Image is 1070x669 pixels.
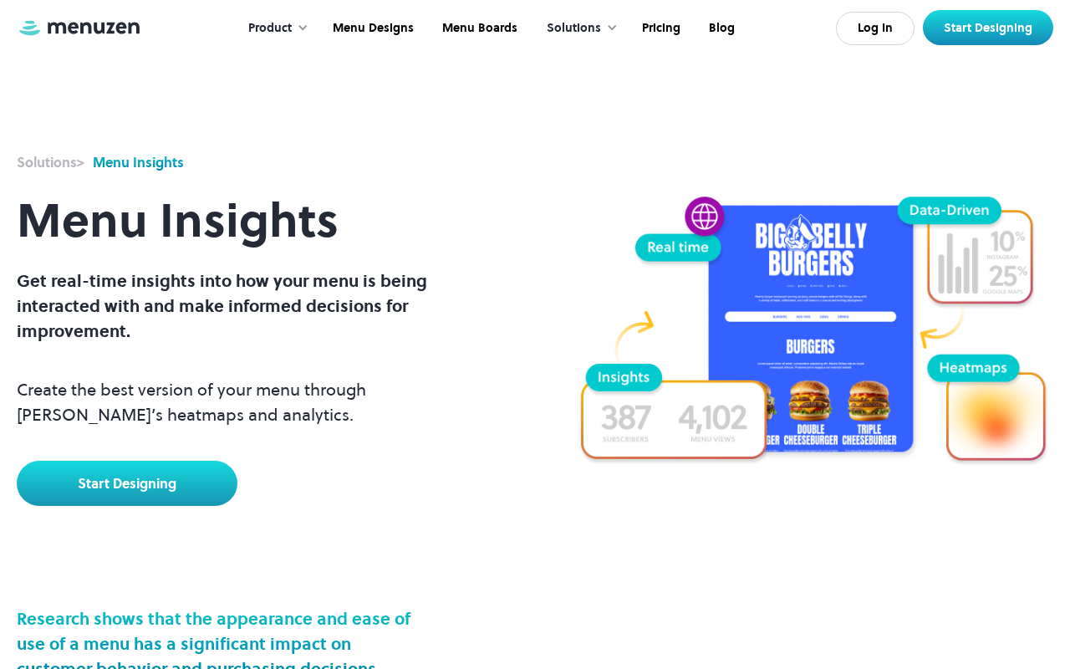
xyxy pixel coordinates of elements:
div: > [17,152,84,172]
p: Get real-time insights into how your menu is being interacted with and make informed decisions fo... [17,268,502,344]
h1: Menu Insights [17,172,502,268]
div: Solutions [547,19,601,38]
a: Start Designing [17,461,237,506]
a: Blog [693,3,747,54]
a: Pricing [626,3,693,54]
a: Menu Boards [426,3,530,54]
a: Log In [836,12,915,45]
div: Menu Insights [93,152,184,172]
div: Solutions [530,3,626,54]
div: Product [248,19,292,38]
p: Create the best version of your menu through [PERSON_NAME]’s heatmaps and analytics. [17,377,502,427]
strong: Solutions [17,153,77,171]
a: Menu Designs [317,3,426,54]
a: Solutions> [17,152,84,172]
div: Product [232,3,317,54]
a: Start Designing [923,10,1053,45]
